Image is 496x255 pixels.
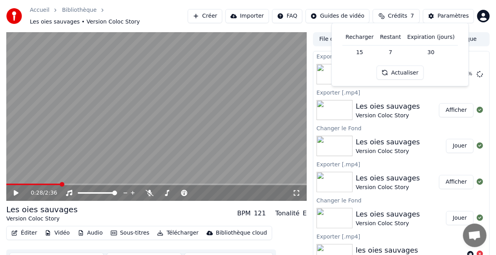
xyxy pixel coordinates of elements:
[154,228,201,239] button: Télécharger
[446,211,474,225] button: Jouer
[225,9,269,23] button: Importer
[313,231,489,241] div: Exporter [.mp4]
[313,123,489,133] div: Changer le Fond
[306,9,370,23] button: Guides de vidéo
[437,12,469,20] div: Paramètres
[410,12,414,20] span: 7
[388,12,407,20] span: Crédits
[237,209,251,218] div: BPM
[62,6,97,14] a: Bibliothèque
[342,45,377,59] td: 15
[356,220,420,228] div: Version Coloc Story
[31,189,43,197] span: 0:28
[6,215,78,223] div: Version Coloc Story
[404,29,458,45] th: Expiration (jours)
[6,8,22,24] img: youka
[314,33,372,45] button: File d'attente
[313,195,489,205] div: Changer le Fond
[313,51,489,61] div: Exporter [.mp4]
[404,45,458,59] td: 30
[275,209,300,218] div: Tonalité
[30,6,188,26] nav: breadcrumb
[303,209,307,218] div: E
[356,184,420,191] div: Version Coloc Story
[423,9,474,23] button: Paramètres
[108,228,153,239] button: Sous-titres
[75,228,106,239] button: Audio
[31,189,49,197] div: /
[313,159,489,169] div: Exporter [.mp4]
[377,66,423,80] button: Actualiser
[356,209,420,220] div: Les oies sauvages
[30,6,49,14] a: Accueil
[188,9,222,23] button: Créer
[42,228,73,239] button: Vidéo
[377,45,404,59] td: 7
[342,29,377,45] th: Recharger
[373,9,420,23] button: Crédits7
[272,9,302,23] button: FAQ
[463,224,487,247] a: Ouvrir le chat
[356,148,420,155] div: Version Coloc Story
[377,29,404,45] th: Restant
[45,189,57,197] span: 2:36
[446,139,474,153] button: Jouer
[439,175,474,189] button: Afficher
[6,204,78,215] div: Les oies sauvages
[439,103,474,117] button: Afficher
[356,101,420,112] div: Les oies sauvages
[30,18,140,26] span: Les oies sauvages • Version Coloc Story
[313,87,489,97] div: Exporter [.mp4]
[356,137,420,148] div: Les oies sauvages
[356,173,420,184] div: Les oies sauvages
[8,228,40,239] button: Éditer
[216,229,267,237] div: Bibliothèque cloud
[356,112,420,120] div: Version Coloc Story
[254,209,266,218] div: 121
